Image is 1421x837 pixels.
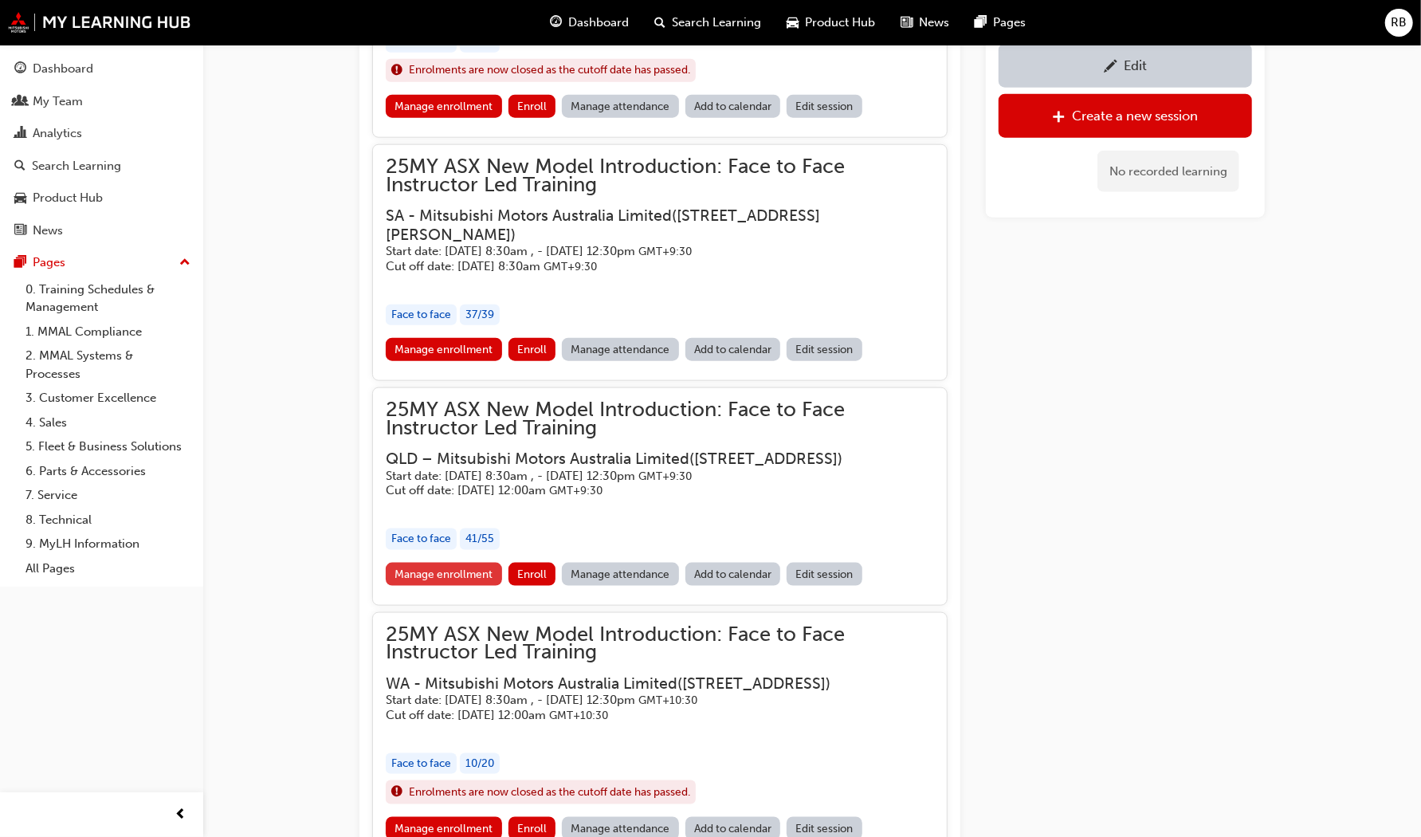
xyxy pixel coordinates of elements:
a: Add to calendar [685,338,781,361]
span: Australian Central Standard Time GMT+9:30 [638,470,692,483]
a: 2. MMAL Systems & Processes [19,344,197,386]
a: Manage attendance [562,95,679,118]
button: Enroll [508,563,556,586]
span: Australian Central Daylight Time GMT+10:30 [549,709,608,722]
div: Face to face [386,305,457,326]
h3: WA - Mitsubishi Motors Australia Limited ( [STREET_ADDRESS] ) [386,674,909,693]
a: Add to calendar [685,95,781,118]
span: Pages [994,14,1026,32]
span: RB [1392,14,1407,32]
a: Edit session [787,338,862,361]
a: Product Hub [6,183,197,213]
span: search-icon [655,13,666,33]
h5: Start date: [DATE] 8:30am , - [DATE] 12:30pm [386,693,909,708]
div: Create a new session [1073,108,1199,124]
span: guage-icon [14,62,26,77]
button: Pages [6,248,197,277]
button: Enroll [508,95,556,118]
a: 3. Customer Excellence [19,386,197,411]
a: 1. MMAL Compliance [19,320,197,344]
span: Australian Central Standard Time GMT+9:30 [549,484,603,497]
a: guage-iconDashboard [538,6,642,39]
button: DashboardMy TeamAnalyticsSearch LearningProduct HubNews [6,51,197,248]
span: Australian Central Standard Time GMT+9:30 [638,245,692,258]
a: search-iconSearch Learning [642,6,775,39]
a: Dashboard [6,54,197,84]
button: Enroll [508,338,556,361]
div: 37 / 39 [460,305,500,326]
span: car-icon [787,13,799,33]
div: Search Learning [32,157,121,175]
span: exclaim-icon [391,61,402,81]
span: Enroll [517,100,547,113]
span: people-icon [14,95,26,109]
div: No recorded learning [1097,150,1239,192]
span: news-icon [901,13,913,33]
div: Analytics [33,124,82,143]
div: Face to face [386,529,457,550]
h5: Start date: [DATE] 8:30am , - [DATE] 12:30pm [386,244,909,259]
a: Add to calendar [685,563,781,586]
span: Australian Central Standard Time GMT+9:30 [544,260,597,273]
span: car-icon [14,191,26,206]
div: 10 / 20 [460,753,500,775]
a: 4. Sales [19,411,197,435]
a: Edit session [787,95,862,118]
a: Edit session [787,563,862,586]
span: chart-icon [14,127,26,141]
img: mmal [8,12,191,33]
span: 25MY ASX New Model Introduction: Face to Face Instructor Led Training [386,401,934,437]
button: RB [1385,9,1413,37]
div: 41 / 55 [460,529,500,550]
a: 8. Technical [19,508,197,532]
span: Search Learning [673,14,762,32]
span: Dashboard [569,14,630,32]
a: Manage enrollment [386,95,502,118]
a: My Team [6,87,197,116]
span: Australian Central Daylight Time GMT+10:30 [638,694,697,707]
span: 25MY ASX New Model Introduction: Face to Face Instructor Led Training [386,158,934,194]
div: Dashboard [33,60,93,78]
h5: Cut off date: [DATE] 8:30am [386,259,909,274]
a: 0. Training Schedules & Management [19,277,197,320]
span: news-icon [14,224,26,238]
a: car-iconProduct Hub [775,6,889,39]
span: Enrolments are now closed as the cutoff date has passed. [409,61,690,80]
span: pages-icon [975,13,987,33]
h5: Cut off date: [DATE] 12:00am [386,708,909,723]
a: Create a new session [999,93,1252,137]
div: Edit [1124,57,1147,73]
button: 25MY ASX New Model Introduction: Face to Face Instructor Led TrainingQLD – Mitsubishi Motors Aust... [386,401,934,591]
div: Pages [33,253,65,272]
span: pencil-icon [1104,59,1117,75]
span: pages-icon [14,256,26,270]
a: News [6,216,197,246]
span: exclaim-icon [391,782,402,803]
a: Manage attendance [562,563,679,586]
a: Manage enrollment [386,338,502,361]
a: Analytics [6,119,197,148]
h3: QLD – Mitsubishi Motors Australia Limited ( [STREET_ADDRESS] ) [386,450,909,468]
span: Enrolments are now closed as the cutoff date has passed. [409,784,690,802]
div: My Team [33,92,83,111]
a: 9. MyLH Information [19,532,197,556]
span: search-icon [14,159,26,174]
button: 25MY ASX New Model Introduction: Face to Face Instructor Led TrainingSA - Mitsubishi Motors Austr... [386,158,934,367]
h5: Start date: [DATE] 8:30am , - [DATE] 12:30pm [386,469,909,484]
span: Enroll [517,822,547,835]
span: Enroll [517,568,547,581]
a: Manage enrollment [386,563,502,586]
span: 25MY ASX New Model Introduction: Face to Face Instructor Led Training [386,626,934,662]
a: news-iconNews [889,6,963,39]
div: News [33,222,63,240]
a: Search Learning [6,151,197,181]
h3: SA - Mitsubishi Motors Australia Limited ( [STREET_ADDRESS][PERSON_NAME] ) [386,206,909,244]
a: Edit [999,43,1252,87]
span: Enroll [517,343,547,356]
a: pages-iconPages [963,6,1039,39]
span: guage-icon [551,13,563,33]
div: Face to face [386,753,457,775]
div: Product Hub [33,189,103,207]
